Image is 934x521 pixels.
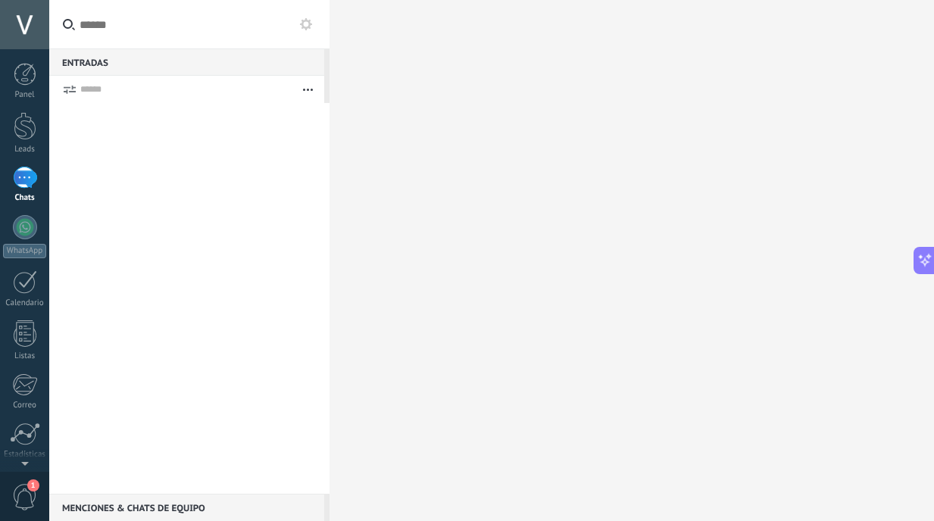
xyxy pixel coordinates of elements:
[3,145,47,154] div: Leads
[3,244,46,258] div: WhatsApp
[49,48,324,76] div: Entradas
[49,494,324,521] div: Menciones & Chats de equipo
[3,193,47,203] div: Chats
[27,479,39,491] span: 1
[292,76,324,103] button: Más
[3,351,47,361] div: Listas
[3,90,47,100] div: Panel
[3,401,47,410] div: Correo
[3,298,47,308] div: Calendario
